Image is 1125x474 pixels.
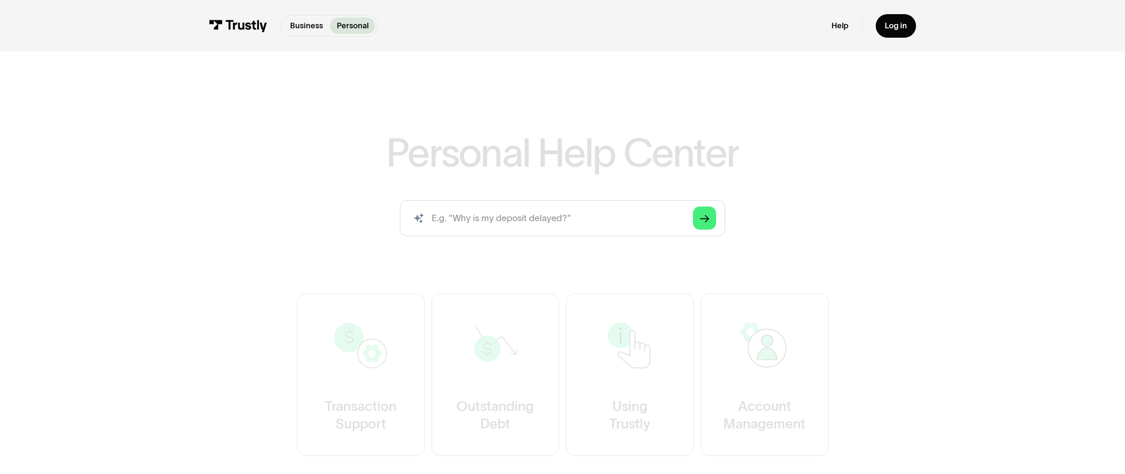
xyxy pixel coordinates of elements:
[609,397,650,433] div: Using Trustly
[885,21,907,31] div: Log in
[400,200,726,236] form: Search
[290,20,323,31] p: Business
[284,18,330,34] a: Business
[431,294,559,456] a: OutstandingDebt
[457,397,534,433] div: Outstanding Debt
[330,18,375,34] a: Personal
[209,20,267,32] img: Trustly Logo
[566,294,694,456] a: UsingTrustly
[876,14,916,38] a: Log in
[386,133,738,173] h1: Personal Help Center
[400,200,726,236] input: search
[325,397,396,433] div: Transaction Support
[701,294,829,456] a: AccountManagement
[723,397,805,433] div: Account Management
[337,20,369,31] p: Personal
[297,294,425,456] a: TransactionSupport
[832,21,848,31] a: Help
